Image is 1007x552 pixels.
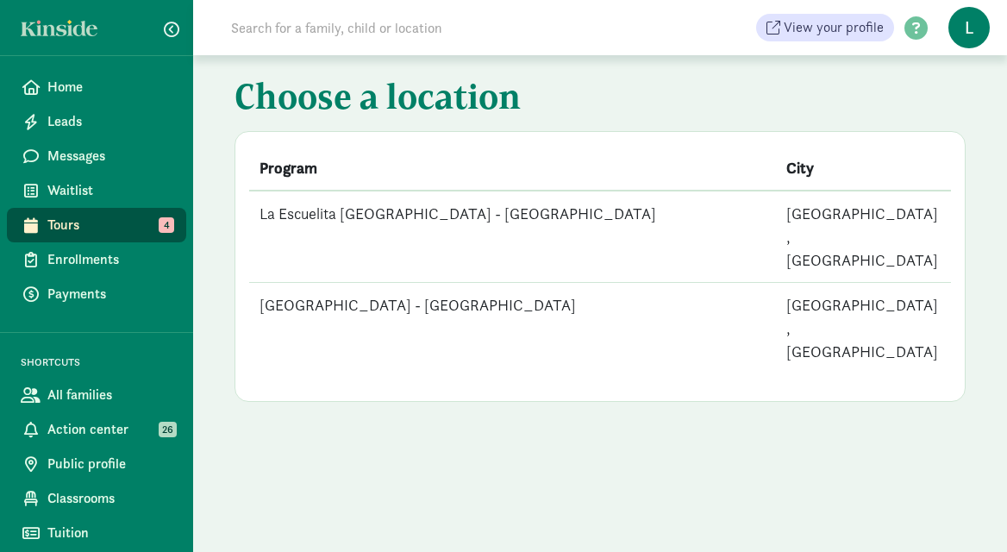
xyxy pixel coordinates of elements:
span: Enrollments [47,249,172,270]
span: Classrooms [47,488,172,509]
span: All families [47,385,172,405]
td: [GEOGRAPHIC_DATA], [GEOGRAPHIC_DATA] [776,191,952,283]
a: View your profile [756,14,894,41]
th: Program [249,146,776,191]
span: L [948,7,990,48]
a: Tours 4 [7,208,186,242]
span: Messages [47,146,172,166]
span: Payments [47,284,172,304]
a: Public profile [7,447,186,481]
span: Home [47,77,172,97]
a: Action center 26 [7,412,186,447]
span: Public profile [47,454,172,474]
td: [GEOGRAPHIC_DATA] - [GEOGRAPHIC_DATA] [249,283,776,374]
a: Messages [7,139,186,173]
a: Classrooms [7,481,186,516]
span: Action center [47,419,172,440]
a: Waitlist [7,173,186,208]
a: Payments [7,277,186,311]
span: 4 [159,217,174,233]
a: Leads [7,104,186,139]
td: [GEOGRAPHIC_DATA], [GEOGRAPHIC_DATA] [776,283,952,374]
th: City [776,146,952,191]
a: Enrollments [7,242,186,277]
span: Tours [47,215,172,235]
a: Tuition [7,516,186,550]
td: La Escuelita [GEOGRAPHIC_DATA] - [GEOGRAPHIC_DATA] [249,191,776,283]
span: Leads [47,111,172,132]
span: Tuition [47,523,172,543]
a: Home [7,70,186,104]
span: View your profile [784,17,884,38]
a: All families [7,378,186,412]
iframe: Chat Widget [921,469,1007,552]
h1: Choose a location [235,76,966,124]
input: Search for a family, child or location [221,10,704,45]
span: Waitlist [47,180,172,201]
span: 26 [159,422,177,437]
